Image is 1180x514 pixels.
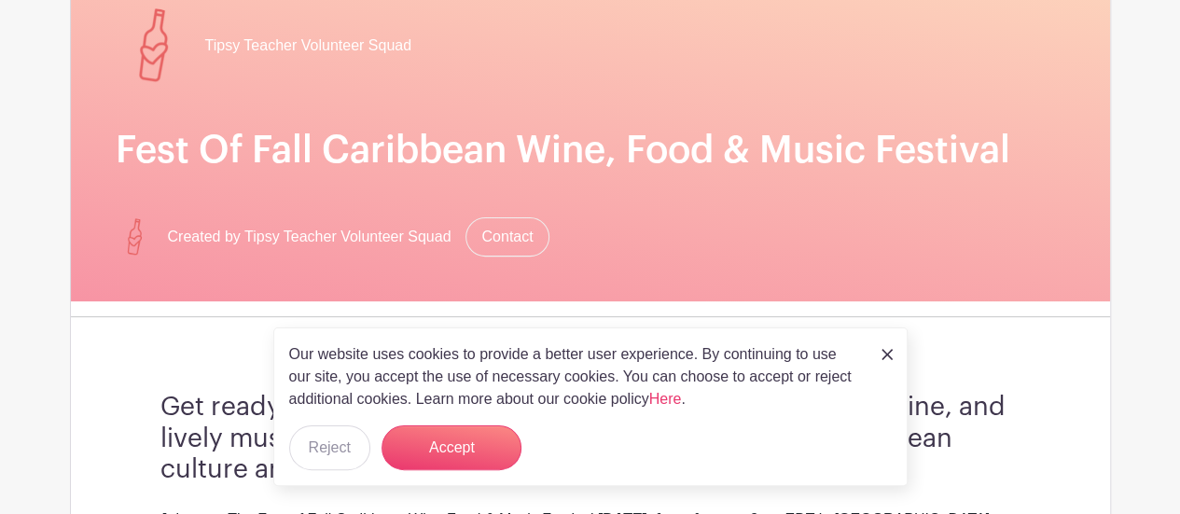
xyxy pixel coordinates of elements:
[116,128,1065,173] h1: Fest Of Fall Caribbean Wine, Food & Music Festival
[289,425,370,470] button: Reject
[116,8,190,83] img: square%20logo.png
[116,218,153,256] img: square%20logo.png
[205,35,411,57] span: Tipsy Teacher Volunteer Squad
[289,343,862,410] p: Our website uses cookies to provide a better user experience. By continuing to use our site, you ...
[160,392,1020,486] h3: Get ready to indulge in delicious Caribbean food, exquisite wine, and lively music.Mark your cale...
[168,226,451,248] span: Created by Tipsy Teacher Volunteer Squad
[382,425,521,470] button: Accept
[649,391,682,407] a: Here
[465,217,548,257] a: Contact
[882,349,893,360] img: close_button-5f87c8562297e5c2d7936805f587ecaba9071eb48480494691a3f1689db116b3.svg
